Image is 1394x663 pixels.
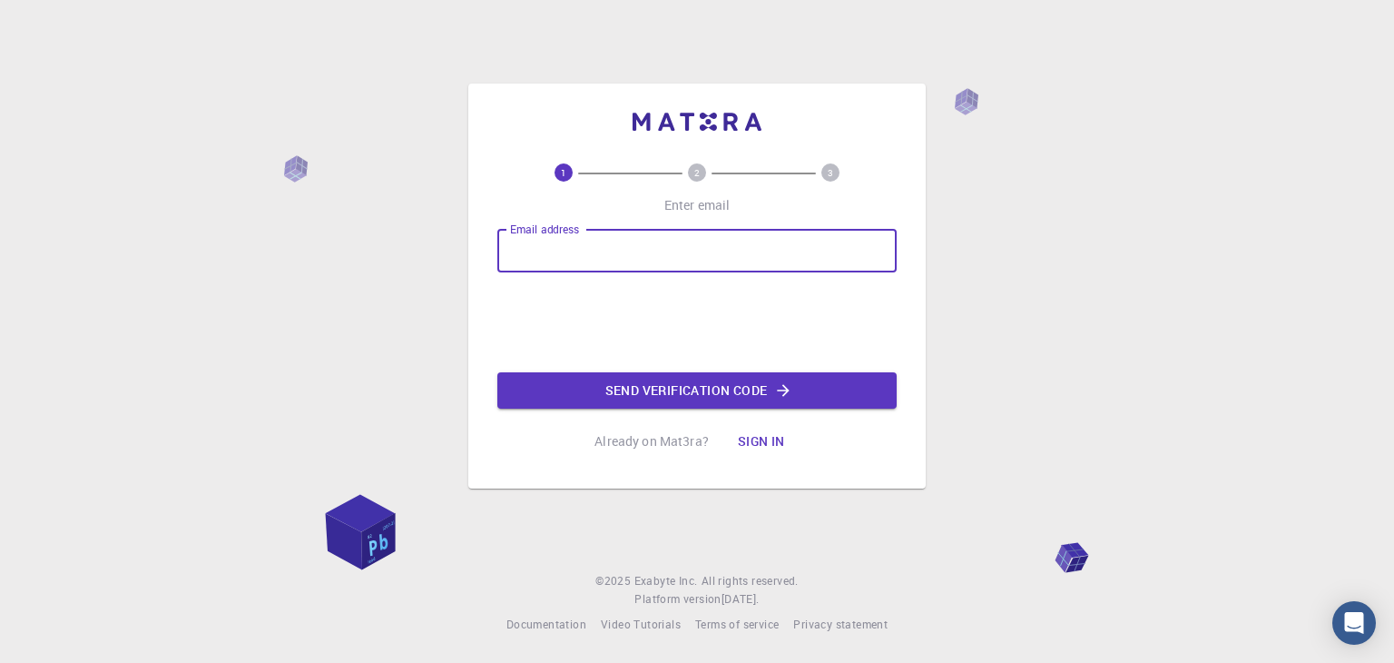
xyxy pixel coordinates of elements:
[1332,601,1376,645] div: Open Intercom Messenger
[510,222,579,237] label: Email address
[601,616,681,634] a: Video Tutorials
[506,617,586,631] span: Documentation
[561,166,566,179] text: 1
[559,287,835,358] iframe: reCAPTCHA
[497,372,897,409] button: Send verification code
[723,423,800,460] button: Sign in
[722,590,760,609] a: [DATE].
[793,616,888,634] a: Privacy statement
[702,572,799,590] span: All rights reserved.
[634,590,721,609] span: Platform version
[694,166,700,179] text: 2
[634,573,698,588] span: Exabyte Inc.
[601,617,681,631] span: Video Tutorials
[722,591,760,606] span: [DATE] .
[695,617,779,631] span: Terms of service
[828,166,833,179] text: 3
[595,572,633,590] span: © 2025
[695,616,779,634] a: Terms of service
[634,572,698,590] a: Exabyte Inc.
[594,432,709,450] p: Already on Mat3ra?
[664,196,731,214] p: Enter email
[793,617,888,631] span: Privacy statement
[506,616,586,634] a: Documentation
